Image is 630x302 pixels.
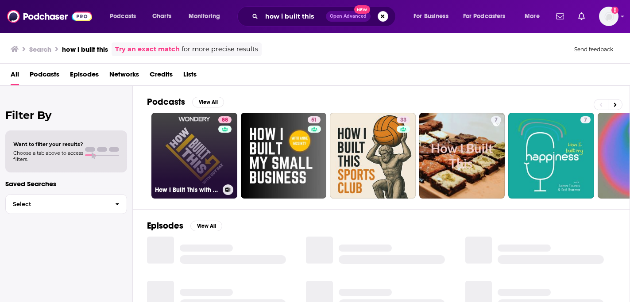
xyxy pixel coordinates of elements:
[189,10,220,23] span: Monitoring
[611,7,618,14] svg: Add a profile image
[183,67,197,85] a: Lists
[150,67,173,85] a: Credits
[330,113,416,199] a: 33
[11,67,19,85] a: All
[584,116,587,125] span: 7
[147,9,177,23] a: Charts
[110,10,136,23] span: Podcasts
[6,201,108,207] span: Select
[147,96,224,107] a: PodcastsView All
[152,10,171,23] span: Charts
[62,45,108,54] h3: how i built this
[262,9,326,23] input: Search podcasts, credits, & more...
[599,7,618,26] button: Show profile menu
[354,5,370,14] span: New
[575,9,588,24] a: Show notifications dropdown
[246,6,404,27] div: Search podcasts, credits, & more...
[70,67,99,85] a: Episodes
[5,180,127,188] p: Saved Searches
[190,221,222,231] button: View All
[572,46,616,53] button: Send feedback
[241,113,327,199] a: 51
[508,113,594,199] a: 7
[192,97,224,107] button: View All
[463,10,506,23] span: For Podcasters
[407,9,460,23] button: open menu
[155,186,219,194] h3: How I Built This with [PERSON_NAME]
[13,150,83,162] span: Choose a tab above to access filters.
[222,116,228,125] span: 88
[147,220,222,231] a: EpisodesView All
[109,67,139,85] a: Networks
[326,11,371,22] button: Open AdvancedNew
[311,116,317,125] span: 51
[400,116,406,125] span: 33
[218,116,232,123] a: 88
[599,7,618,26] span: Logged in as dkcmediatechnyc
[115,44,180,54] a: Try an exact match
[414,10,448,23] span: For Business
[457,9,518,23] button: open menu
[5,109,127,122] h2: Filter By
[599,7,618,26] img: User Profile
[7,8,92,25] img: Podchaser - Follow, Share and Rate Podcasts
[30,67,59,85] a: Podcasts
[5,194,127,214] button: Select
[308,116,321,123] a: 51
[419,113,505,199] a: 7
[525,10,540,23] span: More
[330,14,367,19] span: Open Advanced
[491,116,501,123] a: 7
[397,116,410,123] a: 33
[151,113,237,199] a: 88How I Built This with [PERSON_NAME]
[553,9,568,24] a: Show notifications dropdown
[147,96,185,107] h2: Podcasts
[182,44,258,54] span: for more precise results
[518,9,551,23] button: open menu
[580,116,591,123] a: 7
[495,116,498,125] span: 7
[182,9,232,23] button: open menu
[13,141,83,147] span: Want to filter your results?
[104,9,147,23] button: open menu
[147,220,183,231] h2: Episodes
[29,45,51,54] h3: Search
